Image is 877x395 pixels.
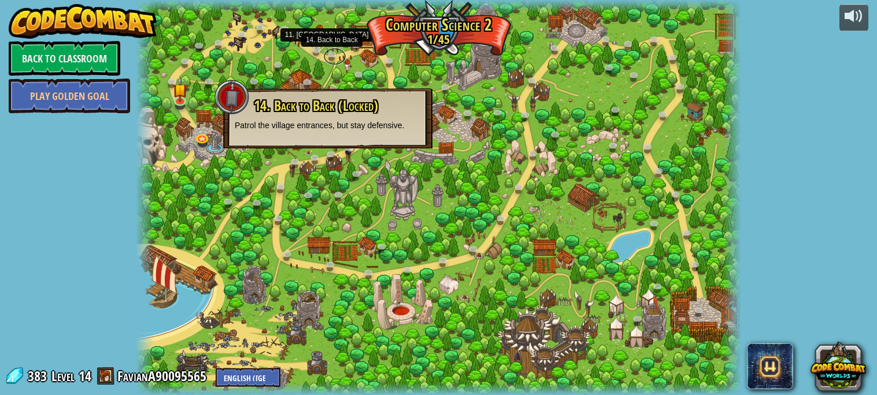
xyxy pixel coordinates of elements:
a: Back to Classroom [9,41,120,76]
span: 14 [79,367,91,385]
span: 383 [28,367,50,385]
a: FavianA90095565 [117,367,210,385]
span: 14. Back to Back (Locked) [254,96,378,115]
img: level-banner-started.png [172,77,187,102]
button: Adjust volume [839,4,868,31]
p: Patrol the village entrances, but stay defensive. [235,120,421,131]
img: CodeCombat - Learn how to code by playing a game [9,4,157,39]
span: Level [51,367,75,386]
a: Play Golden Goal [9,79,130,113]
